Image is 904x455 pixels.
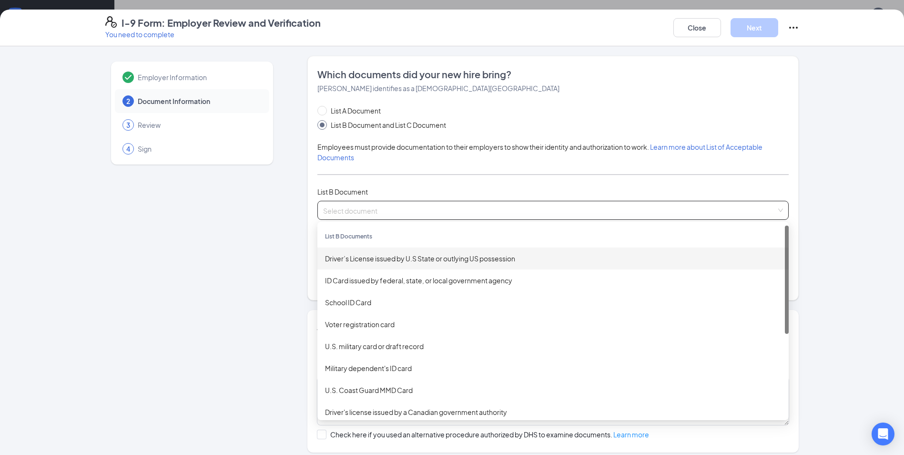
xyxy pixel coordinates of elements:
span: Employees must provide documentation to their employers to show their identity and authorization ... [317,143,762,162]
span: Which documents did your new hire bring? [317,68,789,81]
div: Voter registration card [325,319,781,330]
svg: Ellipses [788,22,799,33]
div: U.S. Coast Guard MMD Card [325,385,781,395]
svg: Checkmark [122,72,134,83]
span: Provide all notes relating employment authorization stamps or receipts, extensions, additional do... [317,349,770,368]
span: Document Information [138,96,260,106]
span: [PERSON_NAME] identifies as a [DEMOGRAPHIC_DATA][GEOGRAPHIC_DATA] [317,84,559,93]
div: Driver's license issued by a Canadian government authority [325,407,781,417]
span: Additional information [317,320,420,332]
span: List B Document and List C Document [327,120,450,130]
h4: I-9 Form: Employer Review and Verification [122,16,321,30]
span: Review [138,120,260,130]
a: Learn more [613,430,649,439]
span: Employer Information [138,72,260,82]
p: You need to complete [105,30,321,39]
div: Check here if you used an alternative procedure authorized by DHS to examine documents. [330,430,649,439]
span: List B Documents [325,233,372,240]
span: 4 [126,144,130,154]
button: Next [731,18,778,37]
div: School ID Card [325,297,781,308]
span: 2 [126,96,130,106]
button: Close [673,18,721,37]
span: 3 [126,120,130,130]
div: Driver’s License issued by U.S State or outlying US possession [325,253,781,264]
div: Military dependent's ID card [325,363,781,373]
div: ID Card issued by federal, state, or local government agency [325,275,781,286]
div: Open Intercom Messenger [872,423,894,445]
span: List B Document [317,187,368,196]
span: List A Document [327,105,385,116]
svg: FormI9EVerifyIcon [105,16,117,28]
div: U.S. military card or draft record [325,341,781,352]
span: Sign [138,144,260,154]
